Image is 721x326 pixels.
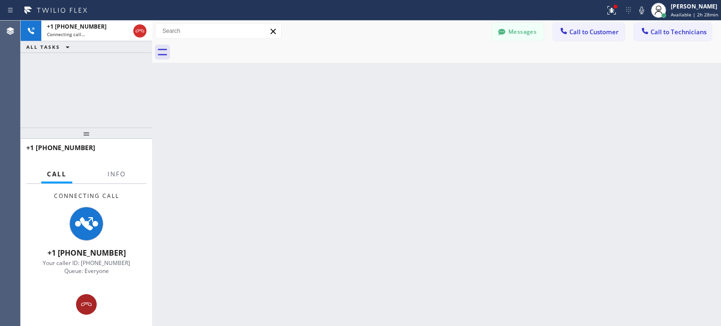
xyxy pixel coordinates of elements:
[47,31,85,38] span: Connecting call…
[635,4,648,17] button: Mute
[41,165,72,183] button: Call
[651,28,706,36] span: Call to Technicians
[76,294,97,315] button: Hang up
[155,23,281,38] input: Search
[569,28,619,36] span: Call to Customer
[26,143,95,152] span: +1 [PHONE_NUMBER]
[634,23,712,41] button: Call to Technicians
[47,170,67,178] span: Call
[54,192,119,200] span: Connecting Call
[47,23,107,30] span: +1 [PHONE_NUMBER]
[492,23,544,41] button: Messages
[47,248,126,258] span: +1 [PHONE_NUMBER]
[21,41,79,53] button: ALL TASKS
[553,23,625,41] button: Call to Customer
[671,2,718,10] div: [PERSON_NAME]
[107,170,126,178] span: Info
[26,44,60,50] span: ALL TASKS
[102,165,131,183] button: Info
[133,24,146,38] button: Hang up
[43,259,130,275] span: Your caller ID: [PHONE_NUMBER] Queue: Everyone
[671,11,718,18] span: Available | 2h 28min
